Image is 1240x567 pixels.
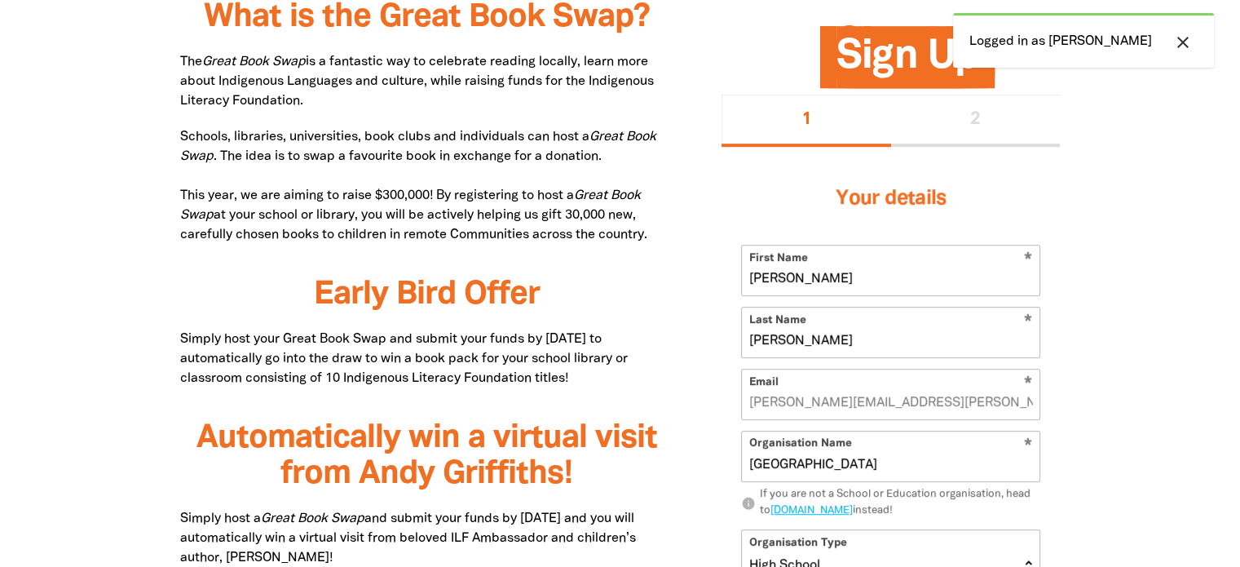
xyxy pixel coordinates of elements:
[1173,33,1193,52] i: close
[760,487,1041,519] div: If you are not a School or Education organisation, head to instead!
[261,513,364,525] em: Great Book Swap
[721,95,891,147] button: Stage 1
[180,52,673,111] p: The is a fantastic way to celebrate reading locally, learn more about Indigenous Languages and cu...
[741,166,1040,232] h3: Your details
[196,423,656,489] span: Automatically win a virtual visit from Andy Griffiths!
[180,127,673,245] p: Schools, libraries, universities, book clubs and individuals can host a . The idea is to swap a f...
[180,330,673,388] p: Simply host your Great Book Swap and submit your funds by [DATE] to automatically go into the dra...
[741,496,756,511] i: info
[836,38,978,88] span: Sign Up
[313,280,539,310] span: Early Bird Offer
[953,13,1214,68] div: Logged in as [PERSON_NAME]
[180,131,656,162] em: Great Book Swap
[180,190,641,221] em: Great Book Swap
[1168,32,1198,53] button: close
[202,56,306,68] em: Great Book Swap
[203,2,649,33] span: What is the Great Book Swap?
[770,506,853,516] a: [DOMAIN_NAME]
